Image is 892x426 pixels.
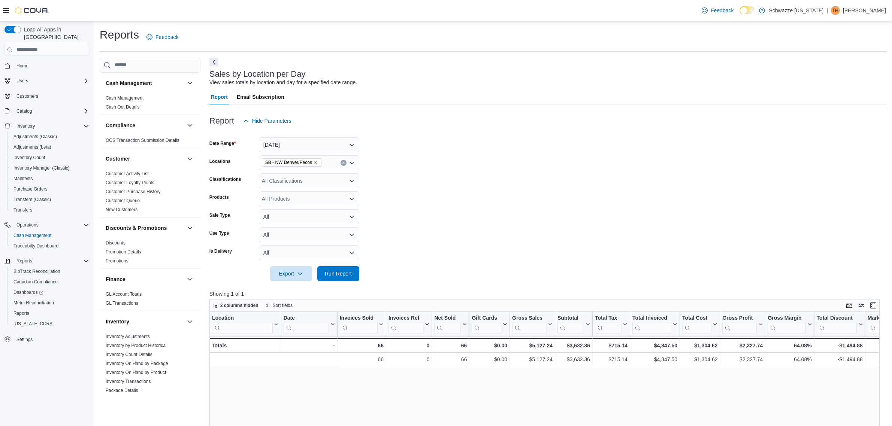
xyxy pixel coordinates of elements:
div: Total Invoiced [632,314,671,334]
p: [PERSON_NAME] [843,6,886,15]
a: Customer Queue [106,198,140,203]
label: Sale Type [209,212,230,218]
button: Invoices Sold [339,314,383,334]
div: $5,127.24 [512,341,553,350]
a: Settings [13,335,36,344]
span: Home [13,61,89,70]
span: Sort fields [273,302,293,308]
button: Reports [1,256,92,266]
a: Transfers [10,206,35,214]
a: Customer Activity List [106,171,149,176]
div: $4,347.50 [632,355,677,364]
div: $715.14 [595,355,628,364]
span: Canadian Compliance [13,279,58,285]
button: Total Discount [816,314,862,334]
h3: Compliance [106,122,135,129]
div: Discounts & Promotions [100,238,200,268]
span: GL Transactions [106,300,138,306]
button: Operations [13,220,42,229]
label: Locations [209,158,231,164]
button: Keyboard shortcuts [845,301,854,310]
a: Manifests [10,174,36,183]
div: Total Invoiced [632,314,671,322]
button: Canadian Compliance [7,277,92,287]
span: Load All Apps in [GEOGRAPHIC_DATA] [21,26,89,41]
button: Gift Cards [472,314,507,334]
span: Operations [13,220,89,229]
button: [US_STATE] CCRS [7,319,92,329]
button: All [259,209,359,224]
a: BioTrack Reconciliation [10,267,63,276]
button: All [259,245,359,260]
span: Users [16,78,28,84]
p: Schwazze [US_STATE] [769,6,823,15]
h3: Sales by Location per Day [209,70,306,79]
button: Catalog [1,106,92,116]
span: Reports [10,309,89,318]
a: Customer Loyalty Points [106,180,154,185]
div: Date [283,314,329,334]
div: 66 [434,341,467,350]
span: Inventory On Hand by Product [106,369,166,375]
span: Settings [16,337,33,343]
span: Transfers (Classic) [10,195,89,204]
a: Canadian Compliance [10,277,61,286]
div: $4,347.50 [632,341,677,350]
div: $715.14 [595,341,628,350]
input: Dark Mode [740,6,755,14]
span: Cash Out Details [106,104,140,110]
span: Inventory Count [10,153,89,162]
span: Dashboards [10,288,89,297]
div: $2,327.74 [722,355,763,364]
span: Transfers [13,207,32,213]
span: 2 columns hidden [220,302,258,308]
div: Subtotal [557,314,584,334]
span: Transfers (Classic) [13,197,51,203]
button: Run Report [317,266,359,281]
a: Cash Management [106,95,143,101]
span: Inventory Adjustments [106,334,150,340]
button: Customer [106,155,184,162]
label: Products [209,194,229,200]
span: Adjustments (Classic) [10,132,89,141]
a: Adjustments (Classic) [10,132,60,141]
span: Settings [13,334,89,344]
span: BioTrack Reconciliation [10,267,89,276]
div: 64.08% [768,355,811,364]
span: Promotions [106,258,128,264]
button: Enter fullscreen [869,301,878,310]
h3: Cash Management [106,79,152,87]
button: Gross Margin [768,314,811,334]
button: Remove SB - NW Denver/Pecos from selection in this group [314,160,318,165]
button: Sort fields [262,301,296,310]
div: Gross Profit [722,314,757,334]
a: Customer Purchase History [106,189,161,194]
button: Compliance [185,121,194,130]
button: Date [283,314,335,334]
span: Inventory On Hand by Package [106,360,168,366]
button: Subtotal [557,314,590,334]
a: Reports [10,309,32,318]
a: Package Details [106,388,138,393]
label: Is Delivery [209,248,232,254]
button: Invoices Ref [388,314,429,334]
div: Location [212,314,273,334]
div: Totals [212,341,279,350]
a: Promotions [106,258,128,264]
a: OCS Transaction Submission Details [106,138,179,143]
div: $2,327.74 [722,341,763,350]
a: Transfers (Classic) [10,195,54,204]
button: Inventory [185,317,194,326]
div: Total Discount [816,314,856,334]
div: $3,632.36 [557,341,590,350]
button: Net Sold [434,314,467,334]
span: Users [13,76,89,85]
div: -$1,494.88 [816,341,862,350]
span: Canadian Compliance [10,277,89,286]
div: Net Sold [434,314,461,334]
button: Open list of options [349,178,355,184]
span: Manifests [13,176,33,182]
a: Cash Management [10,231,54,240]
span: Reports [16,258,32,264]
